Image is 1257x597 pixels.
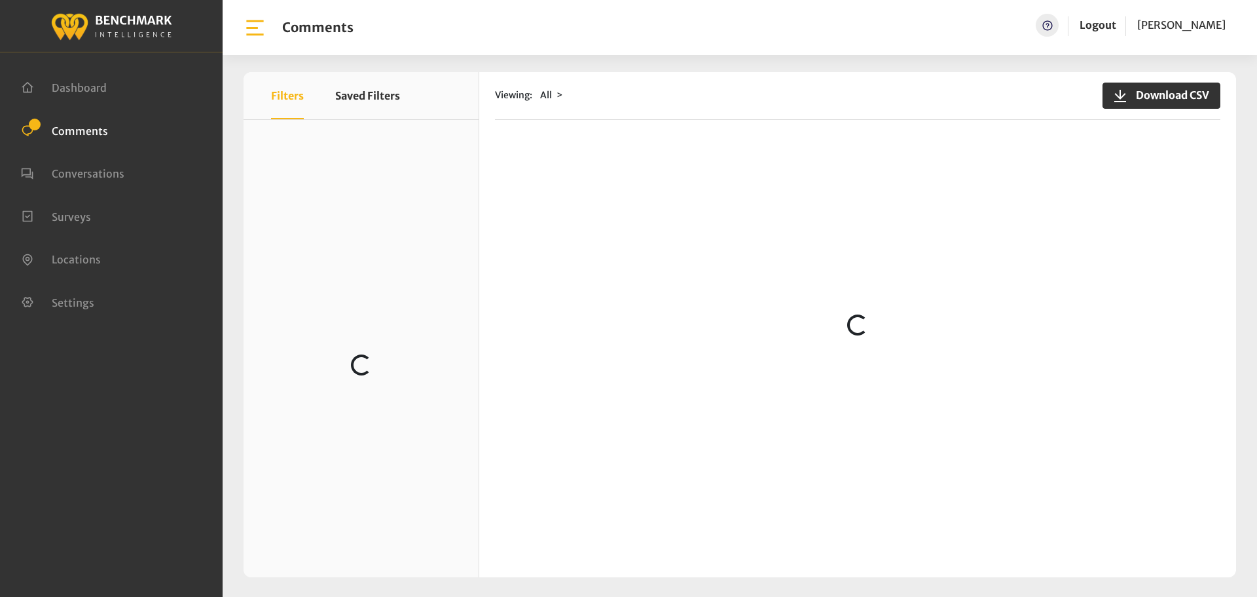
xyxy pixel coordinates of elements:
a: Settings [21,295,94,308]
span: Dashboard [52,81,107,94]
span: [PERSON_NAME] [1137,18,1226,31]
span: Viewing: [495,88,532,102]
span: Locations [52,253,101,266]
a: Locations [21,252,101,265]
a: [PERSON_NAME] [1137,14,1226,37]
button: Download CSV [1102,83,1220,109]
img: benchmark [50,10,172,42]
span: Download CSV [1128,87,1209,103]
a: Comments [21,123,108,136]
a: Surveys [21,209,91,222]
span: Comments [52,124,108,137]
h1: Comments [282,20,354,35]
span: Surveys [52,210,91,223]
span: Settings [52,296,94,309]
span: Conversations [52,167,124,180]
span: All [540,89,552,101]
button: Saved Filters [335,72,400,119]
a: Dashboard [21,80,107,93]
img: bar [244,16,266,39]
a: Logout [1080,18,1116,31]
a: Logout [1080,14,1116,37]
button: Filters [271,72,304,119]
a: Conversations [21,166,124,179]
